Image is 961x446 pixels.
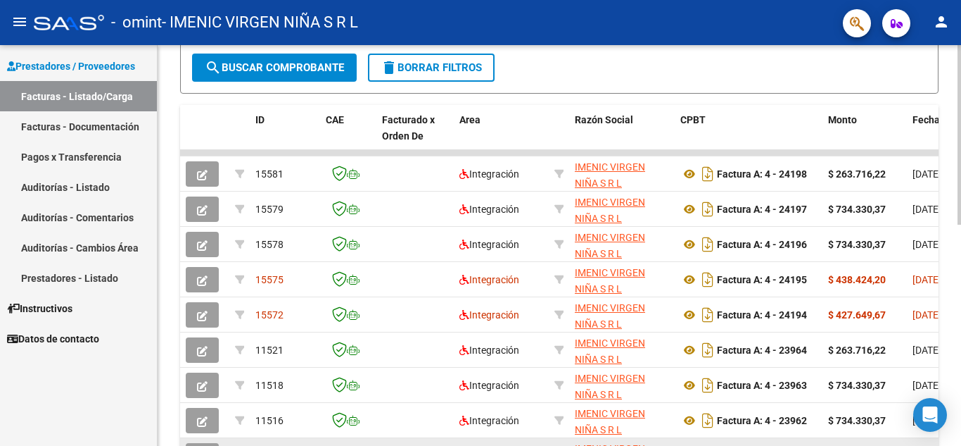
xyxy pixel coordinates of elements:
[459,309,519,321] span: Integración
[459,274,519,285] span: Integración
[828,380,886,391] strong: $ 734.330,37
[192,54,357,82] button: Buscar Comprobante
[459,239,519,250] span: Integración
[575,302,645,330] span: IMENIC VIRGEN NIÑA S R L
[717,309,807,321] strong: Factura A: 4 - 24194
[255,204,284,215] span: 15579
[828,345,886,356] strong: $ 263.716,22
[828,309,886,321] strong: $ 427.649,67
[575,373,645,400] span: IMENIC VIRGEN NIÑA S R L
[11,13,28,30] mat-icon: menu
[326,114,344,125] span: CAE
[569,105,675,167] datatable-header-cell: Razón Social
[717,239,807,250] strong: Factura A: 4 - 24196
[699,233,717,256] i: Descargar documento
[575,337,645,365] span: IMENIC VIRGEN NIÑA S R L
[717,168,807,180] strong: Factura A: 4 - 24198
[575,161,645,189] span: IMENIC VIRGEN NIÑA S R L
[699,163,717,185] i: Descargar documento
[912,168,941,180] span: [DATE]
[717,415,807,426] strong: Factura A: 4 - 23962
[822,105,907,167] datatable-header-cell: Monto
[699,374,717,397] i: Descargar documento
[250,105,320,167] datatable-header-cell: ID
[699,304,717,326] i: Descargar documento
[699,198,717,221] i: Descargar documento
[717,274,807,285] strong: Factura A: 4 - 24195
[255,114,265,125] span: ID
[205,59,222,76] mat-icon: search
[381,61,482,74] span: Borrar Filtros
[828,168,886,180] strong: $ 263.716,22
[459,415,519,426] span: Integración
[255,274,284,285] span: 15575
[368,54,495,82] button: Borrar Filtros
[381,59,397,76] mat-icon: delete
[912,204,941,215] span: [DATE]
[912,309,941,321] span: [DATE]
[828,114,857,125] span: Monto
[376,105,454,167] datatable-header-cell: Facturado x Orden De
[575,232,645,259] span: IMENIC VIRGEN NIÑA S R L
[828,204,886,215] strong: $ 734.330,37
[828,274,886,285] strong: $ 438.424,20
[575,335,669,365] div: 30707913394
[575,230,669,259] div: 30707913394
[255,415,284,426] span: 11516
[255,239,284,250] span: 15578
[717,345,807,356] strong: Factura A: 4 - 23964
[255,168,284,180] span: 15581
[699,339,717,361] i: Descargar documento
[255,309,284,321] span: 15572
[699,268,717,291] i: Descargar documento
[7,58,135,74] span: Prestadores / Proveedores
[913,398,947,432] div: Open Intercom Messenger
[320,105,376,167] datatable-header-cell: CAE
[111,7,162,38] span: - omint
[7,331,99,347] span: Datos de contacto
[459,345,519,356] span: Integración
[255,380,284,391] span: 11518
[575,408,645,435] span: IMENIC VIRGEN NIÑA S R L
[699,409,717,432] i: Descargar documento
[454,105,549,167] datatable-header-cell: Area
[575,159,669,189] div: 30707913394
[575,267,645,295] span: IMENIC VIRGEN NIÑA S R L
[255,345,284,356] span: 11521
[162,7,358,38] span: - IMENIC VIRGEN NIÑA S R L
[459,114,480,125] span: Area
[459,204,519,215] span: Integración
[575,265,669,295] div: 30707913394
[912,415,941,426] span: [DATE]
[575,194,669,224] div: 30707913394
[382,114,435,142] span: Facturado x Orden De
[717,380,807,391] strong: Factura A: 4 - 23963
[912,274,941,285] span: [DATE]
[680,114,706,125] span: CPBT
[575,406,669,435] div: 30707913394
[575,300,669,330] div: 30707913394
[828,239,886,250] strong: $ 734.330,37
[459,168,519,180] span: Integración
[912,345,941,356] span: [DATE]
[828,415,886,426] strong: $ 734.330,37
[7,301,72,316] span: Instructivos
[459,380,519,391] span: Integración
[205,61,344,74] span: Buscar Comprobante
[575,197,645,224] span: IMENIC VIRGEN NIÑA S R L
[717,204,807,215] strong: Factura A: 4 - 24197
[933,13,950,30] mat-icon: person
[575,114,633,125] span: Razón Social
[912,239,941,250] span: [DATE]
[675,105,822,167] datatable-header-cell: CPBT
[575,371,669,400] div: 30707913394
[912,380,941,391] span: [DATE]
